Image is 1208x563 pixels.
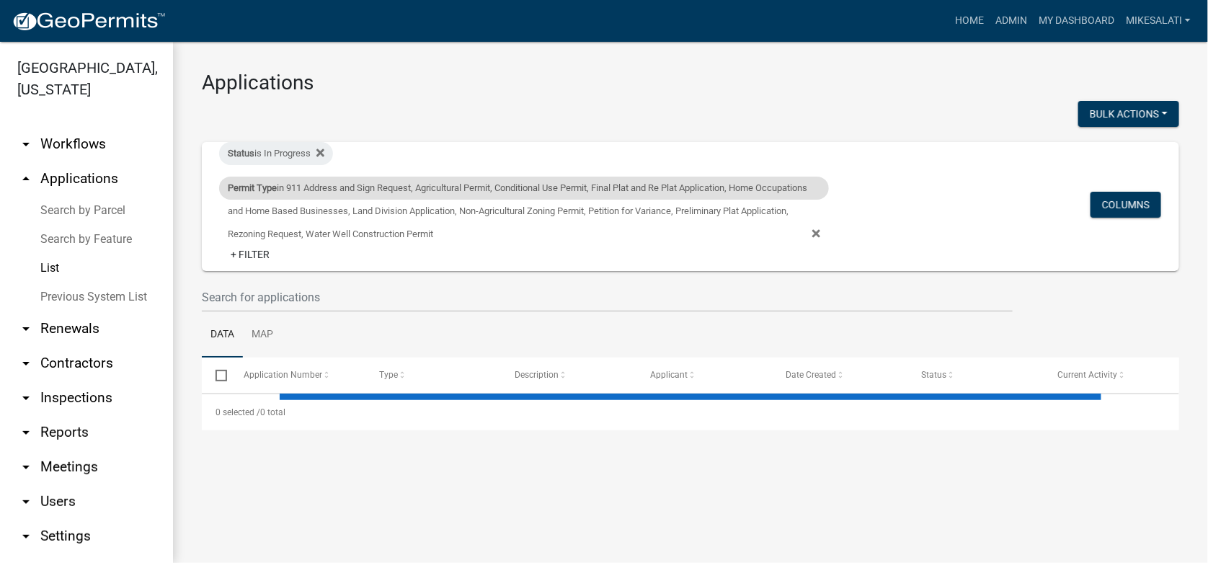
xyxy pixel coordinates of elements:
[244,369,322,379] span: Application Number
[243,312,282,358] a: Map
[379,369,398,379] span: Type
[228,182,277,193] span: Permit Type
[219,142,333,165] div: is In Progress
[515,369,559,379] span: Description
[650,369,688,379] span: Applicant
[17,320,35,337] i: arrow_drop_down
[219,177,829,200] div: in 911 Address and Sign Request, Agricultural Permit, Conditional Use Permit, Final Plat and Re P...
[17,136,35,153] i: arrow_drop_down
[990,7,1033,35] a: Admin
[786,369,837,379] span: Date Created
[365,358,501,392] datatable-header-cell: Type
[219,241,281,267] a: + Filter
[922,369,947,379] span: Status
[1044,358,1179,392] datatable-header-cell: Current Activity
[17,355,35,372] i: arrow_drop_down
[501,358,636,392] datatable-header-cell: Description
[202,394,1179,430] div: 0 total
[202,358,229,392] datatable-header-cell: Select
[17,424,35,441] i: arrow_drop_down
[228,148,254,159] span: Status
[1091,192,1161,218] button: Columns
[949,7,990,35] a: Home
[17,493,35,510] i: arrow_drop_down
[1057,369,1117,379] span: Current Activity
[202,71,1179,95] h3: Applications
[1120,7,1196,35] a: MikeSalati
[216,407,260,417] span: 0 selected /
[17,170,35,187] i: arrow_drop_up
[17,528,35,545] i: arrow_drop_down
[908,358,1044,392] datatable-header-cell: Status
[202,283,1013,312] input: Search for applications
[229,358,365,392] datatable-header-cell: Application Number
[17,458,35,476] i: arrow_drop_down
[772,358,907,392] datatable-header-cell: Date Created
[1078,101,1179,127] button: Bulk Actions
[636,358,772,392] datatable-header-cell: Applicant
[202,312,243,358] a: Data
[17,389,35,407] i: arrow_drop_down
[1033,7,1120,35] a: My Dashboard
